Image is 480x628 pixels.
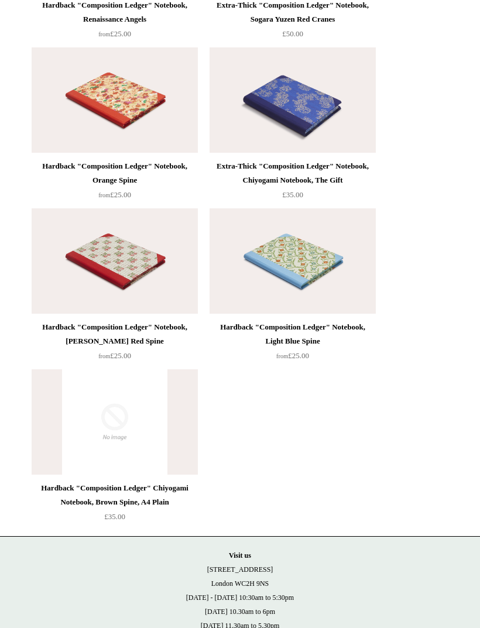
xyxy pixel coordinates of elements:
a: Hardback "Composition Ledger" Notebook, Berry Red Spine Hardback "Composition Ledger" Notebook, B... [32,208,198,314]
img: Hardback "Composition Ledger" Notebook, Berry Red Spine [32,208,198,314]
a: Hardback "Composition Ledger" Notebook, Orange Spine Hardback "Composition Ledger" Notebook, Oran... [32,47,198,153]
div: Hardback "Composition Ledger" Notebook, Orange Spine [35,159,195,187]
span: from [98,353,110,359]
a: Hardback "Composition Ledger" Notebook, Light Blue Spine Hardback "Composition Ledger" Notebook, ... [210,208,376,314]
a: Extra-Thick "Composition Ledger" Notebook, Chiyogami Notebook, The Gift Extra-Thick "Composition ... [210,47,376,153]
div: Hardback "Composition Ledger" Chiyogami Notebook, Brown Spine, A4 Plain [35,481,195,509]
span: £25.00 [98,190,131,199]
span: £25.00 [98,351,131,360]
img: Hardback "Composition Ledger" Notebook, Orange Spine [32,47,198,153]
span: from [98,31,110,37]
span: £35.00 [282,190,303,199]
span: £25.00 [98,29,131,38]
a: Hardback "Composition Ledger" Notebook, [PERSON_NAME] Red Spine from£25.00 [32,320,198,368]
span: £35.00 [104,512,125,521]
img: Hardback "Composition Ledger" Notebook, Light Blue Spine [210,208,376,314]
span: £50.00 [282,29,303,38]
span: from [98,192,110,198]
img: no-image-2048-a2addb12_grande.gif [32,369,198,475]
div: Hardback "Composition Ledger" Notebook, Light Blue Spine [212,320,373,348]
span: £25.00 [276,351,309,360]
strong: Visit us [229,551,251,560]
a: Hardback "Composition Ledger" Notebook, Light Blue Spine from£25.00 [210,320,376,368]
div: Hardback "Composition Ledger" Notebook, [PERSON_NAME] Red Spine [35,320,195,348]
a: Extra-Thick "Composition Ledger" Notebook, Chiyogami Notebook, The Gift £35.00 [210,159,376,207]
span: from [276,353,288,359]
img: Extra-Thick "Composition Ledger" Notebook, Chiyogami Notebook, The Gift [210,47,376,153]
a: Hardback "Composition Ledger" Notebook, Orange Spine from£25.00 [32,159,198,207]
a: Hardback "Composition Ledger" Chiyogami Notebook, Brown Spine, A4 Plain £35.00 [32,481,198,529]
div: Extra-Thick "Composition Ledger" Notebook, Chiyogami Notebook, The Gift [212,159,373,187]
